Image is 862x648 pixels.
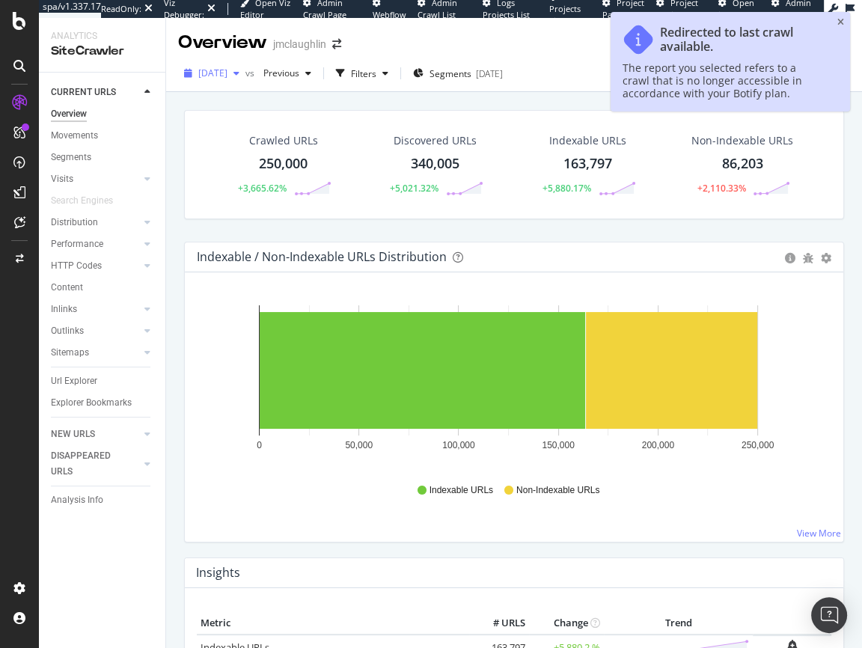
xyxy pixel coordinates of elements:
div: Url Explorer [51,373,97,389]
svg: A chart. [197,296,821,470]
div: +3,665.62% [238,182,287,195]
span: Webflow [373,9,406,20]
div: Analytics [51,30,153,43]
text: 100,000 [442,440,475,450]
a: Segments [51,150,155,165]
div: Sitemaps [51,345,89,361]
div: close toast [837,18,844,27]
a: Performance [51,236,140,252]
span: Projects List [549,3,581,26]
div: Segments [51,150,91,165]
text: 200,000 [642,440,675,450]
div: Overview [178,30,267,55]
a: Explorer Bookmarks [51,395,155,411]
a: Url Explorer [51,373,155,389]
div: Distribution [51,215,98,230]
div: Explorer Bookmarks [51,395,132,411]
a: Sitemaps [51,345,140,361]
div: Content [51,280,83,296]
text: 250,000 [742,440,774,450]
th: # URLS [469,612,529,635]
div: Indexable URLs [549,133,626,148]
th: Metric [197,612,469,635]
div: circle-info [785,253,795,263]
span: Non-Indexable URLs [516,484,599,497]
div: Discovered URLs [394,133,477,148]
text: 150,000 [542,440,575,450]
a: Distribution [51,215,140,230]
div: SiteCrawler [51,43,153,60]
span: Previous [257,67,299,79]
text: 50,000 [345,440,373,450]
button: Segments[DATE] [407,61,509,85]
a: DISAPPEARED URLS [51,448,140,480]
a: Analysis Info [51,492,155,508]
div: Outlinks [51,323,84,339]
div: CURRENT URLS [51,85,116,100]
a: Content [51,280,155,296]
div: Redirected to last crawl available. [660,25,823,54]
div: NEW URLS [51,427,95,442]
div: Movements [51,128,98,144]
div: Open Intercom Messenger [811,597,847,633]
h4: Insights [196,563,240,583]
div: The report you selected refers to a crawl that is no longer accessible in accordance with your Bo... [623,61,823,100]
div: Overview [51,106,87,122]
a: Movements [51,128,155,144]
div: +2,110.33% [697,182,745,195]
text: 0 [257,440,262,450]
div: Analysis Info [51,492,103,508]
a: Visits [51,171,140,187]
div: Inlinks [51,302,77,317]
div: arrow-right-arrow-left [332,39,341,49]
div: bug [803,253,813,263]
button: [DATE] [178,61,245,85]
div: 163,797 [563,154,612,174]
button: Previous [257,61,317,85]
span: 2025 Apr. 7th [198,67,227,79]
button: Filters [330,61,394,85]
a: Outlinks [51,323,140,339]
div: DISAPPEARED URLS [51,448,126,480]
div: ReadOnly: [101,3,141,15]
div: Crawled URLs [249,133,318,148]
div: Non-Indexable URLs [691,133,793,148]
div: [DATE] [476,67,503,80]
a: CURRENT URLS [51,85,140,100]
div: 86,203 [721,154,762,174]
div: Indexable / Non-Indexable URLs Distribution [197,249,447,264]
span: vs [245,67,257,79]
a: View More [797,527,841,540]
a: Overview [51,106,155,122]
span: Indexable URLs [430,484,493,497]
div: Filters [351,67,376,80]
a: HTTP Codes [51,258,140,274]
div: 250,000 [259,154,308,174]
span: Segments [430,67,471,80]
div: 340,005 [411,154,459,174]
a: NEW URLS [51,427,140,442]
div: gear [821,253,831,263]
th: Trend [604,612,753,635]
div: Visits [51,171,73,187]
div: Performance [51,236,103,252]
div: jmclaughlin [273,37,326,52]
div: HTTP Codes [51,258,102,274]
a: Inlinks [51,302,140,317]
div: Search Engines [51,193,113,209]
th: Change [529,612,604,635]
div: +5,880.17% [542,182,591,195]
a: Search Engines [51,193,128,209]
div: +5,021.32% [390,182,438,195]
